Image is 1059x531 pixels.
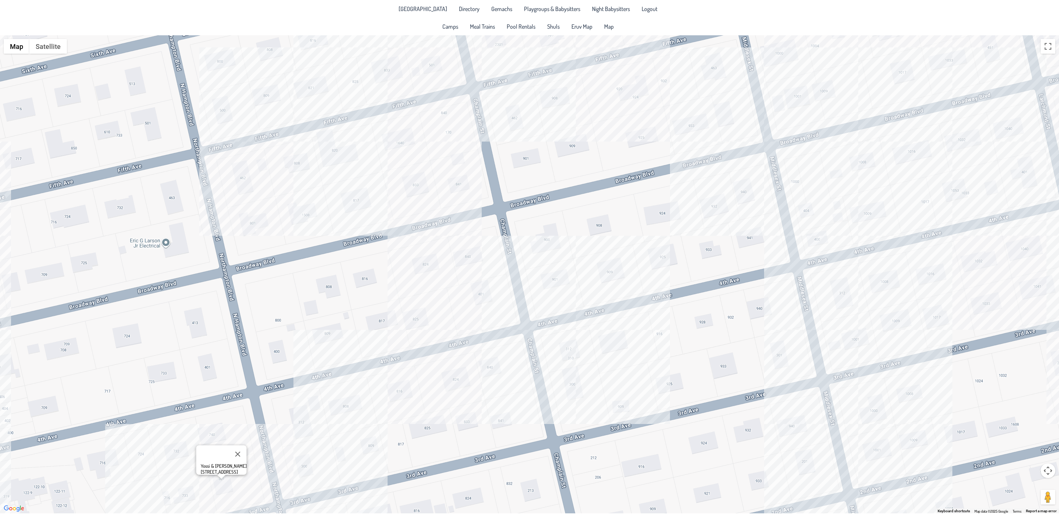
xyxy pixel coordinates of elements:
[442,24,458,29] span: Camps
[938,509,970,514] button: Keyboard shortcuts
[1041,490,1055,505] button: Drag Pegman onto the map to open Street View
[604,24,614,29] span: Map
[2,504,26,513] img: Google
[524,6,580,12] span: Playgroups & Babysitters
[1041,39,1055,54] button: Toggle fullscreen view
[229,445,247,463] button: Close
[642,6,657,12] span: Logout
[470,24,495,29] span: Meal Trains
[571,24,592,29] span: Eruv Map
[466,21,499,32] a: Meal Trains
[1013,509,1021,513] a: Terms (opens in new tab)
[4,39,29,54] button: Show street map
[2,504,26,513] a: Open this area in Google Maps (opens a new window)
[394,3,452,15] li: Pine Lake Park
[454,3,484,15] a: Directory
[974,509,1008,513] span: Map data ©2025 Google
[459,6,479,12] span: Directory
[1026,509,1057,513] a: Report a map error
[1041,463,1055,478] button: Map camera controls
[201,463,247,475] div: Yossi & [PERSON_NAME] [STREET_ADDRESS]
[502,21,540,32] a: Pool Rentals
[637,3,662,15] li: Logout
[520,3,585,15] a: Playgroups & Babysitters
[567,21,597,32] a: Eruv Map
[543,21,564,32] a: Shuls
[491,6,512,12] span: Gemachs
[547,24,560,29] span: Shuls
[592,6,630,12] span: Night Babysitters
[29,39,67,54] button: Show satellite imagery
[394,3,452,15] a: [GEOGRAPHIC_DATA]
[600,21,618,32] a: Map
[438,21,463,32] a: Camps
[487,3,517,15] a: Gemachs
[399,6,447,12] span: [GEOGRAPHIC_DATA]
[588,3,634,15] a: Night Babysitters
[507,24,535,29] span: Pool Rentals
